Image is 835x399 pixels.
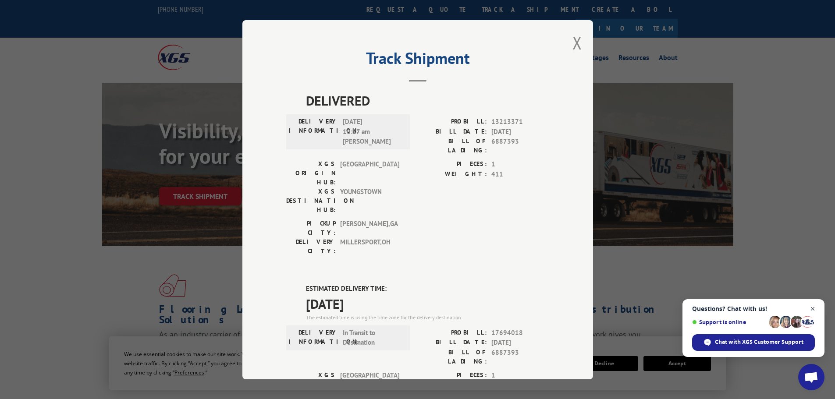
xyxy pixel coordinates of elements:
span: Chat with XGS Customer Support [715,338,803,346]
label: PROBILL: [418,117,487,127]
button: Close modal [572,31,582,54]
span: DELIVERED [306,91,549,110]
label: PIECES: [418,159,487,169]
label: PIECES: [418,370,487,380]
label: PICKUP CITY: [286,219,336,237]
label: WEIGHT: [418,169,487,179]
label: XGS ORIGIN HUB: [286,370,336,398]
span: MILLERSPORT , OH [340,237,399,256]
span: [DATE] [491,127,549,137]
div: Open chat [798,364,824,390]
label: XGS DESTINATION HUB: [286,187,336,215]
label: DELIVERY CITY: [286,237,336,256]
span: In Transit to Destination [343,328,402,347]
span: Support is online [692,319,766,325]
span: 411 [491,169,549,179]
span: 6887393 [491,137,549,155]
span: [DATE] 10:27 am [PERSON_NAME] [343,117,402,147]
span: [DATE] [491,338,549,348]
span: [PERSON_NAME] , GA [340,219,399,237]
label: XGS ORIGIN HUB: [286,159,336,187]
span: 17694018 [491,328,549,338]
label: BILL DATE: [418,338,487,348]
label: DELIVERY INFORMATION: [289,117,338,147]
label: ESTIMATED DELIVERY TIME: [306,284,549,294]
label: BILL DATE: [418,127,487,137]
label: DELIVERY INFORMATION: [289,328,338,347]
span: 6887393 [491,347,549,366]
div: Chat with XGS Customer Support [692,334,815,351]
span: 1 [491,159,549,169]
span: [DATE] [306,293,549,313]
span: [GEOGRAPHIC_DATA] [340,370,399,398]
div: The estimated time is using the time zone for the delivery destination. [306,313,549,321]
span: Close chat [807,304,818,314]
label: BILL OF LADING: [418,137,487,155]
span: [GEOGRAPHIC_DATA] [340,159,399,187]
label: BILL OF LADING: [418,347,487,366]
span: 13213371 [491,117,549,127]
h2: Track Shipment [286,52,549,69]
span: YOUNGSTOWN [340,187,399,215]
span: Questions? Chat with us! [692,305,815,312]
span: 1 [491,370,549,380]
label: PROBILL: [418,328,487,338]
